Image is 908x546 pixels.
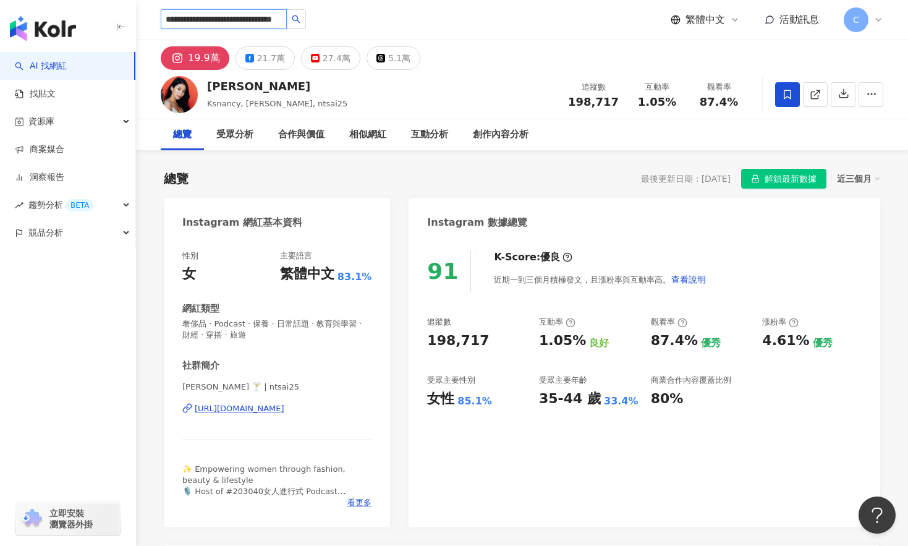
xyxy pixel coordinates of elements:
span: 198,717 [568,95,619,108]
button: 21.7萬 [235,46,295,70]
span: 競品分析 [28,219,63,247]
a: 洞察報告 [15,171,64,184]
div: 女性 [427,390,454,409]
div: 19.9萬 [188,49,220,67]
div: 85.1% [457,395,492,408]
div: 合作與價值 [278,127,325,142]
div: 網紅類型 [182,302,219,315]
div: 受眾主要性別 [427,375,475,386]
span: 活動訊息 [779,14,819,25]
div: 創作內容分析 [473,127,528,142]
a: chrome extension立即安裝 瀏覽器外掛 [16,502,120,535]
span: 看更多 [347,497,371,508]
div: 互動率 [634,81,681,93]
div: 4.61% [762,331,809,351]
span: 83.1% [337,270,372,284]
div: 最後更新日期：[DATE] [641,174,731,184]
div: [PERSON_NAME] [207,79,347,94]
a: 商案媒合 [15,143,64,156]
div: 198,717 [427,331,489,351]
div: 社群簡介 [182,359,219,372]
div: 女 [182,265,196,284]
div: Instagram 網紅基本資料 [182,216,302,229]
div: 繁體中文 [280,265,334,284]
div: 近期一到三個月積極發文，且漲粉率與互動率高。 [494,267,706,292]
img: KOL Avatar [161,76,198,113]
button: 27.4萬 [301,46,360,70]
span: search [292,15,300,23]
span: 奢侈品 · Podcast · 保養 · 日常話題 · 教育與學習 · 財經 · 穿搭 · 旅遊 [182,318,371,341]
span: [PERSON_NAME] 🍸 | ntsai25 [182,382,371,393]
div: 33.4% [604,395,639,408]
div: BETA [66,199,94,211]
img: logo [10,16,76,41]
div: 35-44 歲 [539,390,601,409]
div: 近三個月 [837,171,880,187]
div: 5.1萬 [388,49,410,67]
span: 1.05% [638,96,676,108]
div: 總覽 [173,127,192,142]
div: 1.05% [539,331,586,351]
div: 21.7萬 [257,49,285,67]
a: searchAI 找網紅 [15,60,67,72]
a: [URL][DOMAIN_NAME] [182,403,371,414]
div: 互動分析 [411,127,448,142]
div: 總覽 [164,170,189,187]
div: 追蹤數 [568,81,619,93]
div: 相似網紅 [349,127,386,142]
div: 27.4萬 [323,49,350,67]
div: 主要語言 [280,250,312,262]
div: 漲粉率 [762,317,799,328]
button: 查看說明 [671,267,706,292]
button: 解鎖最新數據 [741,169,826,189]
div: 追蹤數 [427,317,451,328]
span: 解鎖最新數據 [765,169,817,189]
span: ✨ Empowering women through fashion, beauty & lifestyle 🎙️ Host of #203040女人進行式 Podcast 🤝 Let’s co... [182,464,346,519]
div: 觀看率 [651,317,687,328]
div: 91 [427,258,458,284]
span: 趨勢分析 [28,191,94,219]
iframe: Help Scout Beacon - Open [859,497,896,534]
span: 查看說明 [671,275,706,284]
div: 互動率 [539,317,575,328]
span: C [853,13,859,27]
span: 87.4% [700,96,738,108]
button: 19.9萬 [161,46,229,70]
div: [URL][DOMAIN_NAME] [195,403,284,414]
div: 87.4% [651,331,698,351]
div: Instagram 數據總覽 [427,216,527,229]
div: 受眾主要年齡 [539,375,587,386]
span: lock [751,174,760,183]
div: 觀看率 [695,81,742,93]
span: 立即安裝 瀏覽器外掛 [49,508,93,530]
span: 繁體中文 [685,13,725,27]
div: 優秀 [813,336,833,350]
div: 優秀 [701,336,721,350]
span: rise [15,201,23,210]
div: 良好 [589,336,609,350]
div: 優良 [540,250,560,264]
div: 80% [651,390,684,409]
button: 5.1萬 [367,46,420,70]
span: 資源庫 [28,108,54,135]
img: chrome extension [20,509,44,529]
div: 性別 [182,250,198,262]
div: 商業合作內容覆蓋比例 [651,375,731,386]
span: Ksnancy, [PERSON_NAME], ntsai25 [207,99,347,108]
a: 找貼文 [15,88,56,100]
div: 受眾分析 [216,127,253,142]
div: K-Score : [494,250,572,264]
